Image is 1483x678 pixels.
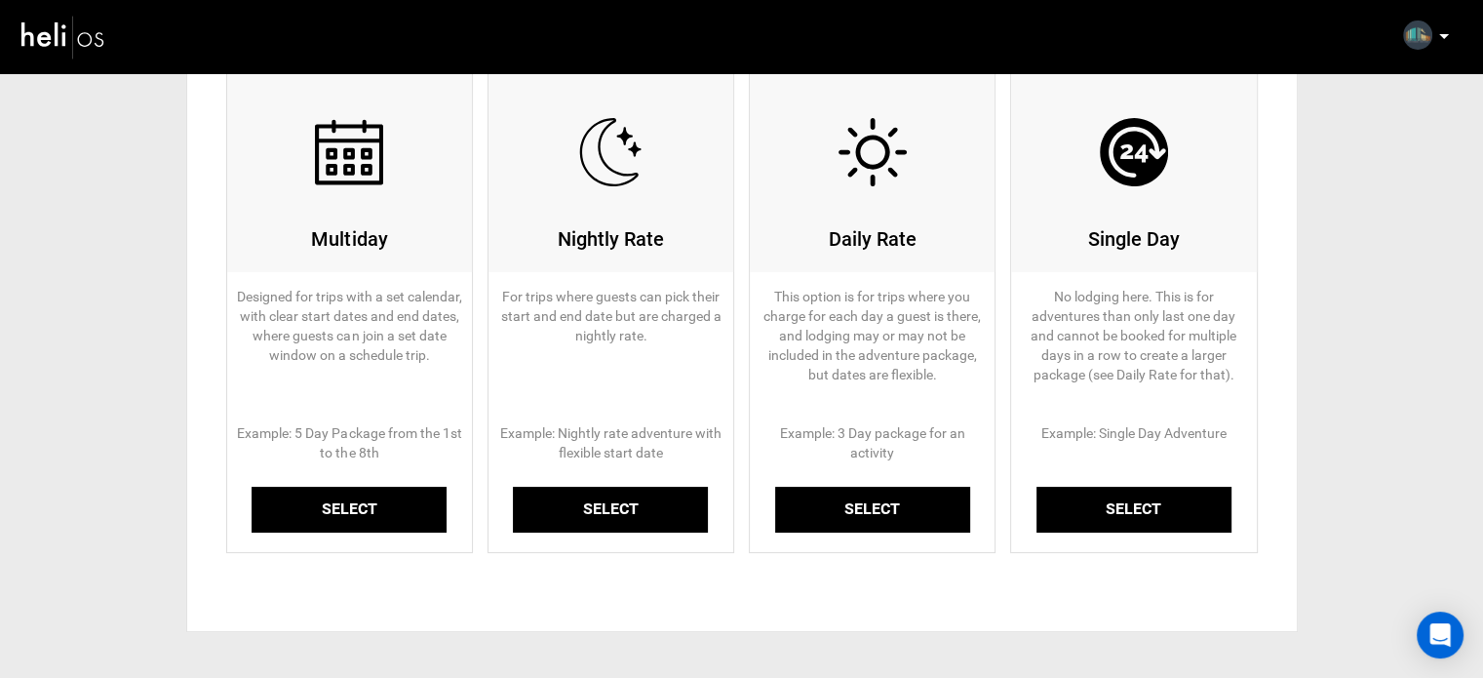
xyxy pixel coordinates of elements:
[1036,487,1231,533] a: Select
[750,409,995,477] p: Example: 3 Day package for an activity
[1032,409,1236,477] p: Example: Single Day Adventure
[760,225,986,254] div: Daily Rate
[488,409,734,477] p: Example: Nightly rate adventure with flexible start date
[1100,118,1168,186] img: 24-hours.svg
[775,487,970,533] a: Select
[237,225,463,254] div: Multiday
[750,272,995,399] p: This option is for trips where you charge for each day a guest is there, and lodging may or may n...
[1417,612,1463,658] div: Open Intercom Messenger
[1021,225,1247,254] div: Single Day
[488,272,734,399] p: For trips where guests can pick their start and end date but are charged a nightly rate.
[576,118,644,186] img: night-mode.svg
[315,118,383,186] img: calendar.svg
[513,487,708,533] a: Select
[20,11,107,62] img: heli-logo
[252,487,447,533] a: Select
[227,409,473,477] p: Example: 5 Day Package from the 1st to the 8th
[227,272,473,399] p: Designed for trips with a set calendar, with clear start dates and end dates, where guests can jo...
[1011,272,1257,399] p: No lodging here. This is for adventures than only last one day and cannot be booked for multiple ...
[498,225,724,254] div: Nightly Rate
[839,118,907,186] img: sun.svg
[1403,20,1432,50] img: b23637efa91ec9c75513ddb0051e9433.png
